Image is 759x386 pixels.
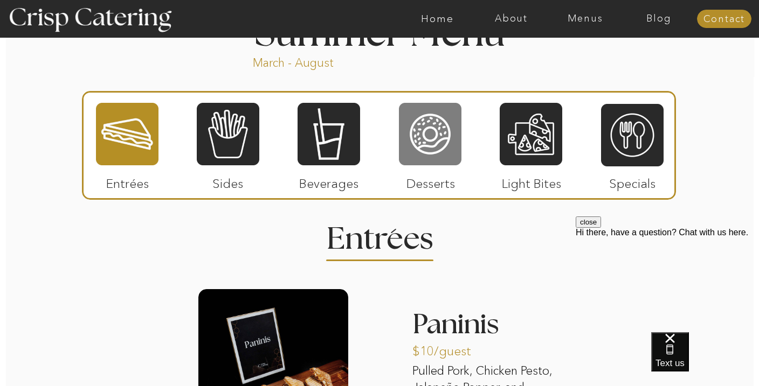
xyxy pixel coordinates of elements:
[651,332,759,386] iframe: podium webchat widget bubble
[253,55,401,67] p: March - August
[327,224,432,245] h2: Entrees
[697,14,751,25] a: Contact
[230,16,529,47] h1: Summer Menu
[412,333,484,364] p: $10/guest
[548,13,622,24] a: Menus
[495,165,567,196] p: Light Bites
[412,311,562,345] h3: Paninis
[401,13,474,24] a: Home
[395,165,466,196] p: Desserts
[293,165,364,196] p: Beverages
[92,165,163,196] p: Entrées
[474,13,548,24] a: About
[596,165,668,196] p: Specials
[622,13,696,24] a: Blog
[576,216,759,346] iframe: podium webchat widget prompt
[192,165,264,196] p: Sides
